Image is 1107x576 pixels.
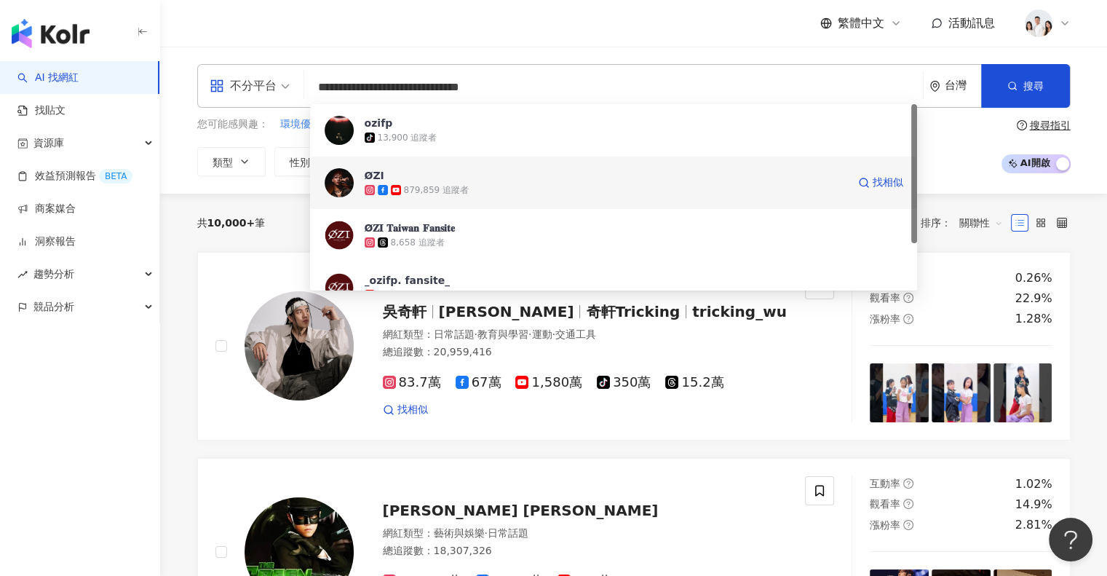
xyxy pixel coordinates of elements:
[531,328,552,340] span: 運動
[383,375,441,390] span: 83.7萬
[475,328,477,340] span: ·
[1015,270,1052,286] div: 0.26%
[555,328,596,340] span: 交通工具
[383,526,788,541] div: 網紅類型 ：
[245,291,354,401] img: KOL Avatar
[528,328,531,340] span: ·
[948,16,995,30] span: 活動訊息
[17,103,66,118] a: 找貼文
[488,527,528,539] span: 日常話題
[383,303,426,320] span: 吳奇軒
[870,478,900,489] span: 互動率
[477,328,528,340] span: 教育與學習
[280,117,321,132] span: 環境優雅
[873,175,903,190] span: 找相似
[383,328,788,342] div: 網紅類型 ：
[921,211,1011,234] div: 排序：
[197,252,1071,441] a: KOL Avatar吳奇軒[PERSON_NAME]奇軒Trickingtricking_wu網紅類型：日常話題·教育與學習·運動·交通工具總追蹤數：20,959,41683.7萬67萬1,58...
[397,403,428,417] span: 找相似
[1015,311,1052,327] div: 1.28%
[365,221,456,235] div: Ø𝐙𝐈 𝐓𝐚𝐢𝐰𝐚𝐧 𝐅𝐚𝐧𝐬𝐢𝐭𝐞
[870,519,900,531] span: 漲粉率
[903,478,913,489] span: question-circle
[213,157,233,168] span: 類型
[1049,518,1092,561] iframe: Help Scout Beacon - Open
[17,169,132,184] a: 效益預測報告BETA
[378,289,432,301] div: 1,560 追蹤者
[391,237,445,249] div: 8,658 追蹤者
[17,234,76,249] a: 洞察報告
[903,314,913,324] span: question-circle
[945,79,981,92] div: 台灣
[210,74,277,98] div: 不分平台
[17,71,79,85] a: searchAI 找網紅
[365,116,393,130] div: ozifp
[959,211,1003,234] span: 關聯性
[932,363,991,422] img: post-image
[456,375,501,390] span: 67萬
[858,168,903,197] a: 找相似
[197,217,266,229] div: 共 筆
[1025,9,1052,37] img: 20231221_NR_1399_Small.jpg
[434,527,485,539] span: 藝術與娛樂
[33,291,74,323] span: 競品分析
[325,168,354,197] img: KOL Avatar
[279,117,322,133] button: 環境優雅
[1015,476,1052,492] div: 1.02%
[197,117,269,132] span: 您可能感興趣：
[404,184,469,197] div: 879,859 追蹤者
[365,273,451,288] div: _ozifp. fansite_
[383,403,428,417] a: 找相似
[838,15,884,31] span: 繁體中文
[434,328,475,340] span: 日常話題
[870,363,929,422] img: post-image
[903,520,913,530] span: question-circle
[33,258,74,291] span: 趨勢分析
[1015,497,1052,513] div: 14.9%
[903,293,913,303] span: question-circle
[870,292,900,304] span: 觀看率
[665,375,723,390] span: 15.2萬
[1015,291,1052,307] div: 22.9%
[485,527,488,539] span: ·
[870,498,900,510] span: 觀看率
[197,147,266,176] button: 類型
[1030,119,1071,131] div: 搜尋指引
[981,64,1070,108] button: 搜尋
[290,157,310,168] span: 性別
[586,303,680,320] span: 奇軒Tricking
[325,273,354,302] img: KOL Avatar
[383,544,788,559] div: 總追蹤數 ： 18,307,326
[17,202,76,216] a: 商案媒合
[552,328,555,340] span: ·
[870,313,900,325] span: 漲粉率
[1015,517,1052,533] div: 2.81%
[515,375,582,390] span: 1,580萬
[17,269,28,280] span: rise
[929,81,940,92] span: environment
[383,502,659,519] span: [PERSON_NAME] [PERSON_NAME]
[365,168,384,183] div: ØZI
[597,375,651,390] span: 350萬
[1023,80,1044,92] span: 搜尋
[33,127,64,159] span: 資源庫
[378,132,437,144] div: 13,900 追蹤者
[210,79,224,93] span: appstore
[903,499,913,509] span: question-circle
[439,303,574,320] span: [PERSON_NAME]
[993,363,1052,422] img: post-image
[1017,120,1027,130] span: question-circle
[692,303,787,320] span: tricking_wu
[12,19,90,48] img: logo
[325,116,354,145] img: KOL Avatar
[383,345,788,360] div: 總追蹤數 ： 20,959,416
[325,221,354,250] img: KOL Avatar
[207,217,255,229] span: 10,000+
[274,147,343,176] button: 性別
